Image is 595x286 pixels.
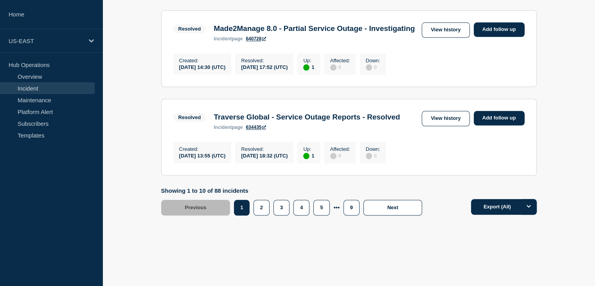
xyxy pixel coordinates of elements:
[366,64,372,71] div: disabled
[330,58,350,63] p: Affected :
[241,146,288,152] p: Resolved :
[234,200,249,215] button: 1
[366,153,372,159] div: disabled
[253,200,270,215] button: 2
[241,152,288,159] div: [DATE] 18:32 (UTC)
[185,205,207,210] span: Previous
[173,24,206,33] span: Resolved
[303,63,314,71] div: 1
[179,152,226,159] div: [DATE] 13:55 (UTC)
[387,205,398,210] span: Next
[521,199,537,215] button: Options
[366,58,380,63] p: Down :
[246,125,266,130] a: 634435
[343,200,360,215] button: 9
[303,58,314,63] p: Up :
[173,113,206,122] span: Resolved
[366,146,380,152] p: Down :
[303,153,309,159] div: up
[179,146,226,152] p: Created :
[366,63,380,71] div: 0
[303,64,309,71] div: up
[474,22,525,37] a: Add follow up
[471,199,537,215] button: Export (All)
[214,36,243,42] p: page
[214,125,243,130] p: page
[293,200,309,215] button: 4
[161,187,426,194] p: Showing 1 to 10 of 88 incidents
[330,146,350,152] p: Affected :
[330,63,350,71] div: 0
[246,36,266,42] a: 640728
[474,111,525,125] a: Add follow up
[422,22,469,38] a: View history
[330,152,350,159] div: 0
[161,200,230,215] button: Previous
[313,200,329,215] button: 5
[214,125,232,130] span: incident
[214,113,400,121] h3: Traverse Global - Service Outage Reports - Resolved
[363,200,422,215] button: Next
[241,63,288,70] div: [DATE] 17:52 (UTC)
[422,111,469,126] a: View history
[214,36,232,42] span: incident
[179,63,226,70] div: [DATE] 14:30 (UTC)
[179,58,226,63] p: Created :
[241,58,288,63] p: Resolved :
[330,64,336,71] div: disabled
[214,24,415,33] h3: Made2Manage 8.0 - Partial Service Outage - Investigating
[9,38,84,44] p: US-EAST
[303,152,314,159] div: 1
[303,146,314,152] p: Up :
[330,153,336,159] div: disabled
[273,200,289,215] button: 3
[366,152,380,159] div: 0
